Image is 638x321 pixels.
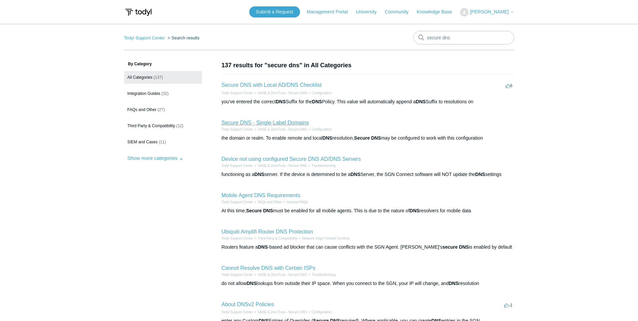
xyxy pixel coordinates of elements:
a: Knowledge Base [417,8,459,15]
em: DNS [323,135,333,141]
li: Todyl Support Center [222,310,253,315]
li: SASE & ZeroTrust - Secure DNS [253,310,307,315]
a: Todyl Support Center [222,164,253,168]
a: Submit a Request [249,6,300,17]
a: FAQs and Other (27) [124,103,202,116]
span: Third Party & Compatibility [127,123,175,128]
a: General FAQs [287,200,308,204]
a: Todyl Support Center [222,237,253,240]
div: Routers feature a -based ad blocker that can cause conflicts with the SGN Agent. [PERSON_NAME]'s ... [222,244,514,251]
a: Todyl Support Center [222,273,253,277]
div: functioning as a server. If the device is determined to be a Server, the SGN Connect software wil... [222,171,514,178]
button: [PERSON_NAME] [460,8,514,16]
em: Secure DNS [354,135,381,141]
div: do not allow lookups from outside their IP space. When you connect to the SGN, your IP will chang... [222,280,514,287]
a: SASE & ZeroTrust - Secure DNS [258,128,307,131]
em: DNS [475,172,485,177]
a: Cannot Resolve DNS with Certain ISPs [222,265,315,271]
a: Troubleshooting [311,164,335,168]
a: Secure DNS - Single-Label Domains [222,120,309,126]
span: FAQs and Other [127,107,157,112]
a: SASE & ZeroTrust - Secure DNS [258,310,307,314]
li: Todyl Support Center [222,272,253,277]
span: Integration Guides [127,91,160,96]
a: Third Party & Compatibility (12) [124,119,202,132]
li: SASE & ZeroTrust - Secure DNS [253,127,307,132]
a: Todyl Support Center [222,200,253,204]
span: (137) [154,75,163,80]
a: Todyl Support Center [222,128,253,131]
a: All Categories (137) [124,71,202,84]
a: Ubiquiti Amplifi Router DNS Protection [222,229,313,235]
li: Troubleshooting [307,163,336,168]
em: DNS [255,172,265,177]
li: Todyl Support Center [222,163,253,168]
button: Show more categories [124,152,187,164]
em: DNS [410,208,420,213]
a: Todyl Support Center [222,310,253,314]
div: the domain or realm. To enable remote and local resolution, may be configured to work with this c... [222,135,514,142]
span: (11) [159,140,166,144]
span: SIEM and Cases [127,140,158,144]
li: Todyl Support Center [124,35,166,40]
a: Todyl Support Center [124,35,165,40]
span: -1 [504,302,513,308]
em: DNS [350,172,361,177]
a: Troubleshooting [311,273,335,277]
li: Todyl Support Center [222,127,253,132]
span: All Categories [127,75,153,80]
a: Configuration [311,128,331,131]
a: Third Party & Compatibility [258,237,297,240]
h3: By Category [124,61,202,67]
li: General FAQs [282,200,308,205]
a: Device not using configured Secure DNS AD/DNS Servers [222,156,361,162]
em: DNS [258,244,268,250]
em: DNS [449,281,459,286]
em: DNS [247,281,257,286]
li: Search results [166,35,199,40]
li: Configuration [307,310,332,315]
a: Community [385,8,415,15]
a: Configuration [311,310,331,314]
li: Configuration [307,91,332,96]
span: (32) [161,91,168,96]
div: At this time, must be enabled for all mobile agents. This is due to the nature of resolvers for m... [222,207,514,214]
input: Search [413,31,514,44]
em: DNS [312,99,322,104]
span: (27) [158,107,165,112]
a: Management Portal [307,8,354,15]
li: FAQs and Other [253,200,282,205]
a: SASE & ZeroTrust - Secure DNS [258,164,307,168]
div: you've entered the correct Suffix for the Policy. This value will automatically append a Suffix t... [222,98,514,105]
span: (12) [176,123,183,128]
li: Todyl Support Center [222,200,253,205]
li: SASE & ZeroTrust - Secure DNS [253,91,307,96]
a: Network Edge Firewall Conflicts [302,237,350,240]
a: Integration Guides (32) [124,87,202,100]
li: SASE & ZeroTrust - Secure DNS [253,272,307,277]
a: Secure DNS with Local AD/DNS Checklist [222,82,322,88]
a: Todyl Support Center [222,91,253,95]
li: Todyl Support Center [222,236,253,241]
a: SASE & ZeroTrust - Secure DNS [258,273,307,277]
a: University [356,8,383,15]
em: secure DNS [443,244,469,250]
em: DNS [276,99,286,104]
em: DNS [416,99,426,104]
li: SASE & ZeroTrust - Secure DNS [253,163,307,168]
em: Secure DNS [246,208,273,213]
img: Todyl Support Center Help Center home page [124,6,153,19]
a: SIEM and Cases (11) [124,136,202,148]
a: FAQs and Other [258,200,282,204]
li: Troubleshooting [307,272,336,277]
a: Configuration [311,91,331,95]
span: [PERSON_NAME] [470,9,509,14]
span: 6 [505,83,512,88]
li: Third Party & Compatibility [253,236,297,241]
li: Todyl Support Center [222,91,253,96]
li: Configuration [307,127,332,132]
a: About DNSv2 Policies [222,301,274,307]
a: Mobile Agent DNS Requirements [222,192,301,198]
a: SASE & ZeroTrust - Secure DNS [258,91,307,95]
li: Network Edge Firewall Conflicts [298,236,350,241]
